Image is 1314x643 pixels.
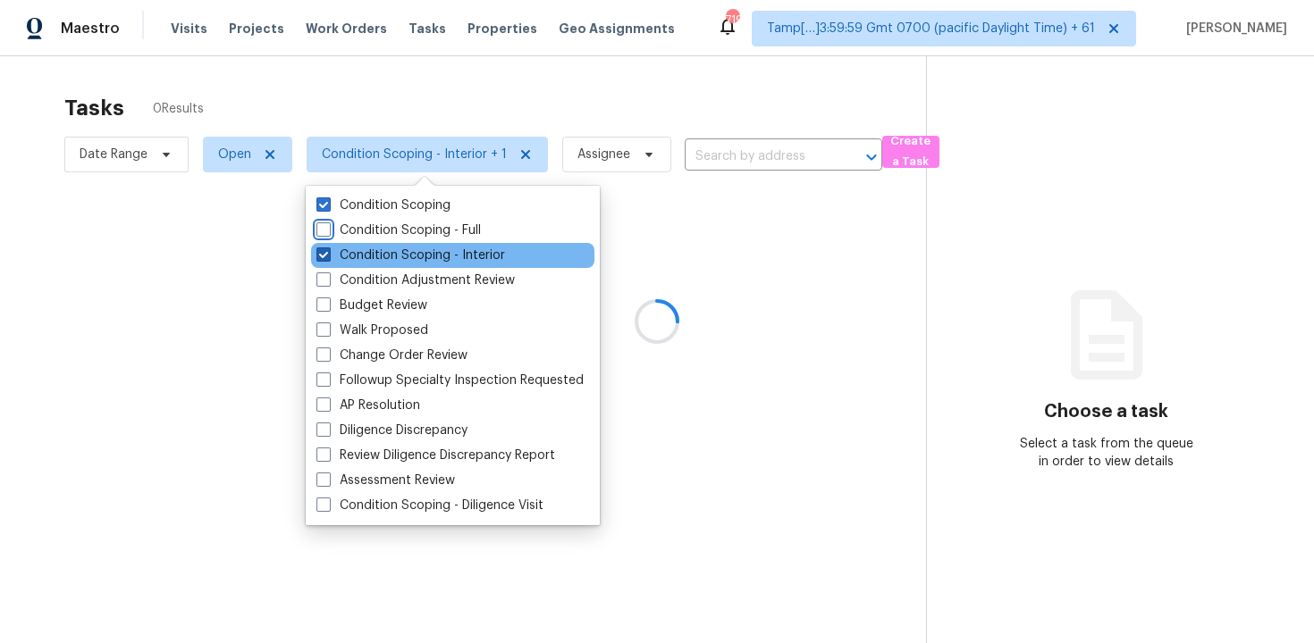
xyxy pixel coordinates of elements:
[316,196,451,214] label: Condition Scoping
[726,11,738,29] div: 719
[316,296,427,314] label: Budget Review
[316,221,481,239] label: Condition Scoping - Full
[316,347,467,364] label: Change Order Review
[316,246,505,264] label: Condition Scoping - Interior
[316,321,428,339] label: Walk Proposed
[316,271,515,289] label: Condition Adjustment Review
[316,372,584,389] label: Followup Specialty Inspection Requested
[316,447,555,464] label: Review Diligence Discrepancy Report
[316,422,467,439] label: Diligence Discrepancy
[316,497,543,514] label: Condition Scoping - Diligence Visit
[316,472,455,489] label: Assessment Review
[316,397,420,414] label: AP Resolution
